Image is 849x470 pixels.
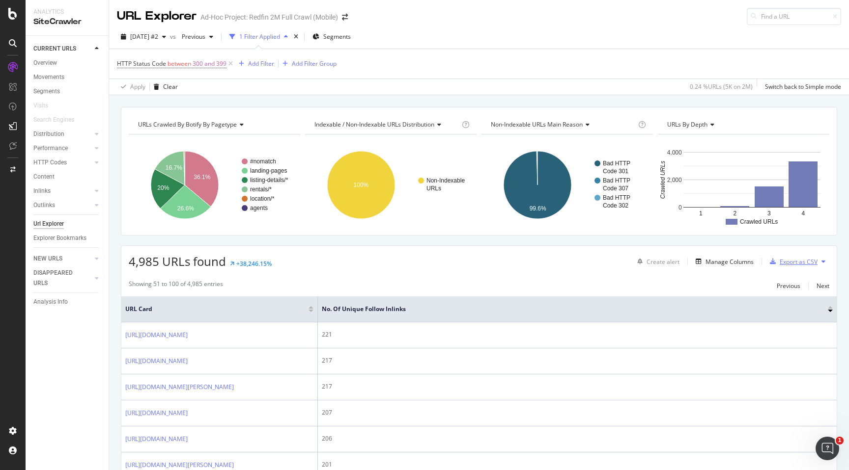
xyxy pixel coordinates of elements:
button: Create alert [633,254,679,269]
text: Bad HTTP [603,194,630,201]
text: agents [250,205,268,211]
span: 1 [836,437,844,444]
span: Segments [323,32,351,41]
a: NEW URLS [33,254,92,264]
div: A chart. [658,142,829,228]
div: Switch back to Simple mode [765,82,841,91]
button: Manage Columns [692,256,754,267]
a: [URL][DOMAIN_NAME] [125,434,188,444]
div: Add Filter Group [292,59,337,68]
span: URLs by Depth [667,120,707,129]
button: Previous [178,29,217,45]
button: Add Filter Group [279,58,337,70]
button: Apply [117,79,145,95]
div: DISAPPEARED URLS [33,268,83,288]
text: 3 [767,210,771,217]
text: Non-Indexable [426,177,465,184]
div: 206 [322,434,833,443]
button: Switch back to Simple mode [761,79,841,95]
button: Add Filter [235,58,274,70]
a: Performance [33,143,92,154]
a: [URL][DOMAIN_NAME] [125,408,188,418]
a: DISAPPEARED URLS [33,268,92,288]
div: CURRENT URLS [33,44,76,54]
text: landing-pages [250,167,287,174]
iframe: Intercom live chat [816,437,839,460]
div: Add Filter [248,59,274,68]
div: 1 Filter Applied [239,32,280,41]
div: Visits [33,101,48,111]
div: times [292,32,300,42]
a: [URL][DOMAIN_NAME] [125,356,188,366]
a: HTTP Codes [33,157,92,168]
text: Crawled URLs [740,218,778,225]
a: Explorer Bookmarks [33,233,102,243]
a: Distribution [33,129,92,139]
a: [URL][DOMAIN_NAME][PERSON_NAME] [125,460,234,470]
text: Bad HTTP [603,160,630,167]
text: Code 301 [603,168,628,175]
div: 0.24 % URLs ( 5K on 2M ) [690,82,753,91]
text: Bad HTTP [603,177,630,184]
a: Movements [33,72,102,82]
text: 20% [157,184,169,191]
span: 4,985 URLs found [129,253,226,269]
a: CURRENT URLS [33,44,92,54]
text: location/* [250,195,275,202]
span: between [168,59,191,68]
div: Next [817,282,829,290]
text: rentals/* [250,186,272,193]
text: Code 307 [603,185,628,192]
button: Segments [309,29,355,45]
a: Inlinks [33,186,92,196]
div: Analytics [33,8,101,16]
h4: URLs by Depth [665,117,821,132]
div: Segments [33,86,60,97]
span: 2025 Aug. 22nd #2 [130,32,158,41]
div: Showing 51 to 100 of 4,985 entries [129,280,223,291]
div: +38,246.15% [236,260,272,268]
a: Analysis Info [33,297,102,307]
div: HTTP Codes [33,157,67,168]
text: 16.7% [166,164,182,171]
text: 4 [801,210,805,217]
div: 207 [322,408,833,417]
a: Overview [33,58,102,68]
input: Find a URL [747,8,841,25]
a: Outlinks [33,200,92,210]
text: 26.6% [177,205,194,212]
div: 217 [322,382,833,391]
svg: A chart. [481,142,653,228]
text: 100% [354,182,369,188]
div: Url Explorer [33,219,64,229]
div: Export as CSV [780,258,818,266]
text: 2 [733,210,736,217]
span: vs [170,32,178,41]
svg: A chart. [305,142,477,228]
text: #nomatch [250,158,276,165]
h4: Indexable / Non-Indexable URLs Distribution [312,117,460,132]
text: Crawled URLs [659,161,666,199]
div: Movements [33,72,64,82]
div: Outlinks [33,200,55,210]
text: 0 [679,204,682,211]
span: Previous [178,32,205,41]
div: Previous [777,282,800,290]
a: Url Explorer [33,219,102,229]
h4: URLs Crawled By Botify By pagetype [136,117,291,132]
span: Non-Indexable URLs Main Reason [491,120,583,129]
text: 99.6% [530,205,546,212]
h4: Non-Indexable URLs Main Reason [489,117,636,132]
div: 221 [322,330,833,339]
span: HTTP Status Code [117,59,166,68]
a: [URL][DOMAIN_NAME] [125,330,188,340]
span: No. of Unique Follow Inlinks [322,305,813,313]
button: 1 Filter Applied [226,29,292,45]
svg: A chart. [129,142,300,228]
div: 217 [322,356,833,365]
button: [DATE] #2 [117,29,170,45]
button: Previous [777,280,800,291]
div: Create alert [647,258,679,266]
div: Manage Columns [706,258,754,266]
